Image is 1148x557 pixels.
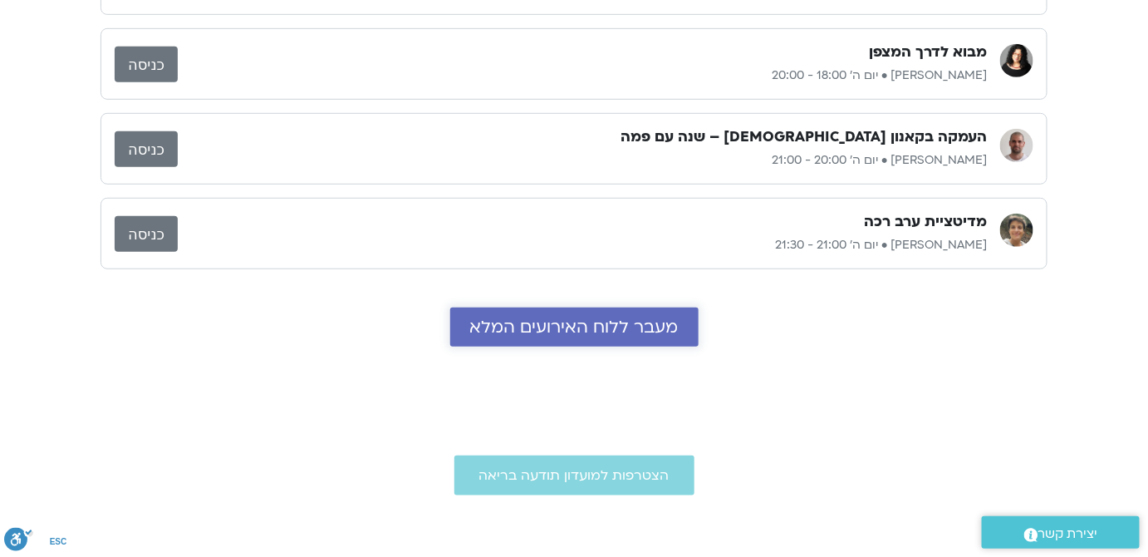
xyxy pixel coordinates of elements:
p: [PERSON_NAME] • יום ה׳ 20:00 - 21:00 [178,150,987,170]
a: כניסה [115,47,178,82]
h3: מדיטציית ערב רכה [864,212,987,232]
a: כניסה [115,216,178,252]
a: כניסה [115,131,178,167]
h3: מבוא לדרך המצפן [869,42,987,62]
img: נעם גרייף [1000,214,1033,247]
p: [PERSON_NAME] • יום ה׳ 18:00 - 20:00 [178,66,987,86]
a: יצירת קשר [982,516,1140,549]
a: הצטרפות למועדון תודעה בריאה [454,456,694,495]
h3: העמקה בקאנון [DEMOGRAPHIC_DATA] – שנה עם פמה [621,127,987,147]
img: ארנינה קשתן [1000,44,1033,77]
span: הצטרפות למועדון תודעה בריאה [479,468,670,483]
span: יצירת קשר [1038,523,1098,545]
a: מעבר ללוח האירועים המלא [450,308,699,347]
p: [PERSON_NAME] • יום ה׳ 21:00 - 21:30 [178,235,987,255]
img: דקל קנטי [1000,129,1033,162]
span: מעבר ללוח האירועים המלא [470,318,679,337]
